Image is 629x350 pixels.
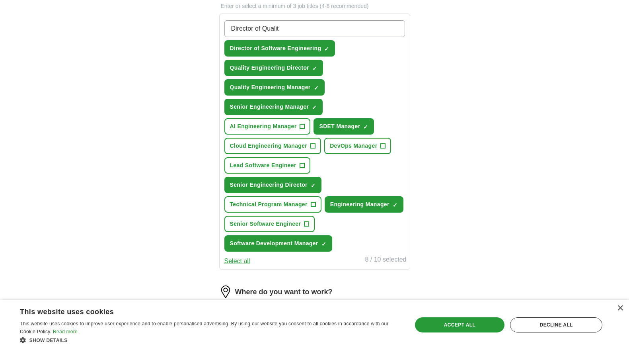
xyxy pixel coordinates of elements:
button: Quality Engineering Director✓ [224,60,323,76]
button: Lead Software Engineer [224,157,310,174]
span: ✓ [321,241,326,247]
div: This website uses cookies [20,305,380,317]
button: DevOps Manager [324,138,391,154]
span: ✓ [314,85,319,91]
button: Technical Program Manager [224,196,321,213]
button: Senior Engineering Director✓ [224,177,321,193]
button: SDET Manager✓ [314,118,374,135]
button: Director of Software Engineering✓ [224,40,335,57]
span: Senior Engineering Director [230,181,308,189]
div: Show details [20,336,400,344]
span: DevOps Manager [330,142,377,150]
span: Cloud Engineering Manager [230,142,308,150]
span: Quality Engineering Manager [230,83,311,92]
span: Quality Engineering Director [230,64,310,72]
button: Senior Software Engineer [224,216,315,232]
span: ✓ [311,182,315,189]
input: Type a job title and press enter [224,20,405,37]
span: ✓ [393,202,397,208]
span: ✓ [312,104,317,111]
button: Engineering Manager✓ [325,196,403,213]
span: ✓ [363,124,368,130]
button: Select all [224,256,250,266]
button: AI Engineering Manager [224,118,311,135]
span: Engineering Manager [330,200,389,209]
label: Where do you want to work? [235,287,333,297]
img: location.png [219,285,232,298]
span: Lead Software Engineer [230,161,296,170]
a: Read more, opens a new window [53,329,78,334]
p: Enter or select a minimum of 3 job titles (4-8 recommended) [219,2,410,10]
span: Technical Program Manager [230,200,308,209]
span: ✓ [312,65,317,72]
div: Decline all [510,317,602,332]
div: Accept all [415,317,505,332]
span: SDET Manager [319,122,360,131]
span: Director of Software Engineering [230,44,321,53]
button: Cloud Engineering Manager [224,138,321,154]
button: Software Development Manager✓ [224,235,332,252]
span: ✓ [324,46,329,52]
span: Software Development Manager [230,239,318,248]
span: Senior Engineering Manager [230,103,309,111]
button: Quality Engineering Manager✓ [224,79,325,96]
span: AI Engineering Manager [230,122,297,131]
div: Close [617,305,623,311]
span: This website uses cookies to improve user experience and to enable personalised advertising. By u... [20,321,389,334]
span: Senior Software Engineer [230,220,301,228]
button: Senior Engineering Manager✓ [224,99,323,115]
span: Show details [29,338,68,343]
div: 8 / 10 selected [365,255,406,266]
